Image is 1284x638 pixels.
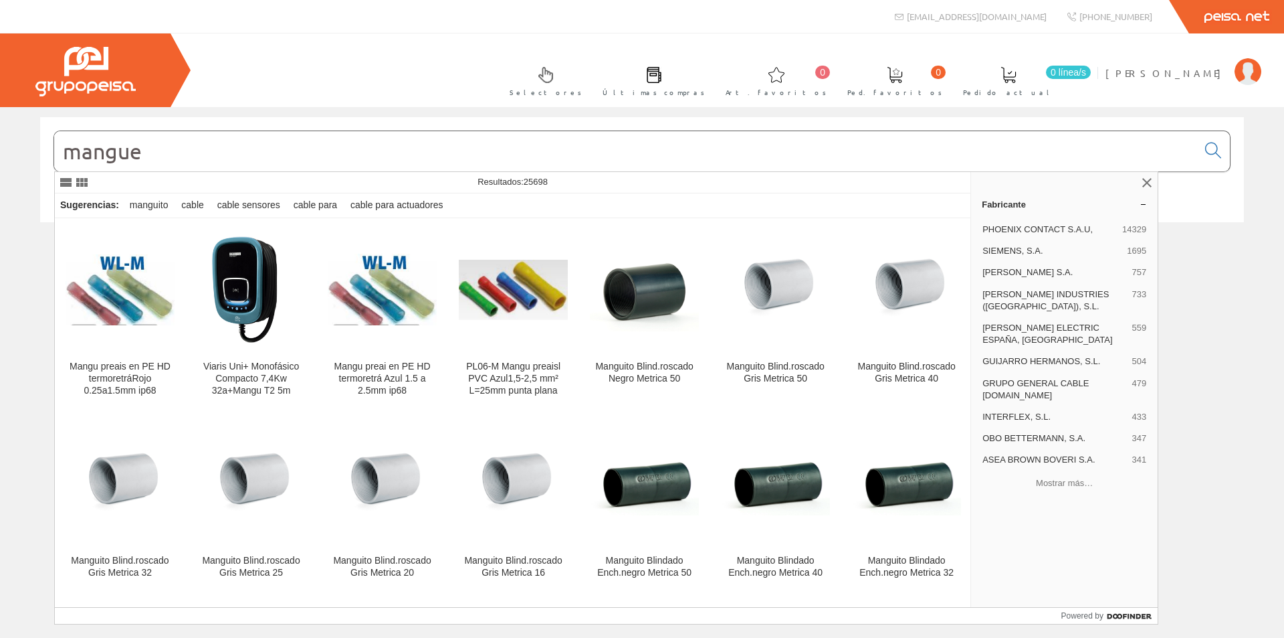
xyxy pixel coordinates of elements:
img: Mangu preais en PE HD termoretráRojo 0.25a1.5mm ip68 [66,254,175,326]
button: Mostrar más… [976,472,1152,494]
span: Powered by [1061,610,1103,622]
div: Manguito Blind.roscado Gris Metrica 40 [852,361,961,385]
span: OBO BETTERMANN, S.A. [982,432,1126,445]
span: SIEMENS, S.A. [982,245,1121,257]
img: Manguito Blind.roscado Negro Metrica 50 [590,248,699,332]
a: Manguito Blind.roscado Gris Metrica 50 Manguito Blind.roscado Gris Metrica 50 [710,219,841,412]
div: cable para [288,193,342,218]
span: 0 línea/s [1046,66,1091,79]
span: [PERSON_NAME] S.A. [982,266,1126,278]
span: Pedido actual [963,86,1054,99]
span: Últimas compras [603,86,705,99]
div: © Grupo Peisa [40,239,1244,250]
div: Manguito Blind.roscado Gris Metrica 16 [459,555,568,579]
span: GUIJARRO HERMANOS, S.L. [982,355,1126,368]
img: Mangu preai en PE HD termoretrá Azul 1.5 a 2.5mm ip68 [328,254,437,325]
img: Manguito Blindado Ench.negro Metrica 32 [852,453,961,515]
div: cable para actuadores [345,193,449,218]
span: GRUPO GENERAL CABLE [DOMAIN_NAME] [982,378,1126,402]
span: 341 [1132,454,1146,466]
span: 479 [1132,378,1146,402]
span: 559 [1132,322,1146,346]
div: Manguito Blind.roscado Gris Metrica 50 [721,361,830,385]
img: Viaris Uni+ Monofásico Compacto 7,4Kw 32a+Mangu T2 5m [197,233,306,347]
a: Mangu preais en PE HD termoretráRojo 0.25a1.5mm ip68 Mangu preais en PE HD termoretráRojo 0.25a1.... [55,219,185,412]
a: Manguito Blind.roscado Gris Metrica 32 Manguito Blind.roscado Gris Metrica 32 [55,413,185,594]
a: Powered by [1061,608,1158,624]
a: Manguito Blindado Ench.negro Metrica 50 Manguito Blindado Ench.negro Metrica 50 [579,413,710,594]
div: PL06-M Mangu preaisl PVC Azul1,5-2,5 mm² L=25mm punta plana [459,361,568,397]
span: [PERSON_NAME] INDUSTRIES ([GEOGRAPHIC_DATA]), S.L. [982,289,1126,313]
a: [PERSON_NAME] [1105,56,1261,68]
a: Manguito Blindado Ench.negro Metrica 40 Manguito Blindado Ench.negro Metrica 40 [710,413,841,594]
div: Sugerencias: [55,196,122,215]
a: Selectores [496,56,588,104]
div: Manguito Blind.roscado Gris Metrica 32 [66,555,175,579]
img: PL06-M Mangu preaisl PVC Azul1,5-2,5 mm² L=25mm punta plana [459,260,568,320]
span: INTERFLEX, S.L. [982,411,1126,423]
a: PL06-M Mangu preaisl PVC Azul1,5-2,5 mm² L=25mm punta plana PL06-M Mangu preaisl PVC Azul1,5-2,5 ... [448,219,578,412]
div: cable sensores [212,193,286,218]
a: Manguito Blind.roscado Gris Metrica 40 Manguito Blind.roscado Gris Metrica 40 [841,219,972,412]
div: Manguito Blindado Ench.negro Metrica 40 [721,555,830,579]
div: Mangu preais en PE HD termoretráRojo 0.25a1.5mm ip68 [66,361,175,397]
img: Manguito Blind.roscado Gris Metrica 50 [721,248,830,333]
span: 0 [931,66,946,79]
img: Manguito Blind.roscado Gris Metrica 16 [459,442,568,526]
input: Buscar... [54,131,1197,171]
span: Art. favoritos [726,86,827,99]
div: Manguito Blind.roscado Negro Metrica 50 [590,361,699,385]
div: Viaris Uni+ Monofásico Compacto 7,4Kw 32a+Mangu T2 5m [197,361,306,397]
a: Manguito Blind.roscado Negro Metrica 50 Manguito Blind.roscado Negro Metrica 50 [579,219,710,412]
a: Manguito Blindado Ench.negro Metrica 32 Manguito Blindado Ench.negro Metrica 32 [841,413,972,594]
img: Manguito Blind.roscado Gris Metrica 40 [852,248,961,332]
span: 733 [1132,289,1146,313]
span: Ped. favoritos [847,86,942,99]
a: Mangu preai en PE HD termoretrá Azul 1.5 a 2.5mm ip68 Mangu preai en PE HD termoretrá Azul 1.5 a ... [317,219,447,412]
div: Manguito Blindado Ench.negro Metrica 32 [852,555,961,579]
span: [PHONE_NUMBER] [1079,11,1152,22]
a: Fabricante [971,193,1158,215]
span: 14329 [1122,224,1146,236]
img: Manguito Blind.roscado Gris Metrica 25 [197,442,306,527]
a: Manguito Blind.roscado Gris Metrica 20 Manguito Blind.roscado Gris Metrica 20 [317,413,447,594]
span: 25698 [524,177,548,187]
span: [PERSON_NAME] [1105,66,1228,80]
div: cable [176,193,209,218]
img: Manguito Blind.roscado Gris Metrica 20 [328,442,437,527]
span: 1695 [1127,245,1146,257]
a: Últimas compras [589,56,712,104]
img: Manguito Blind.roscado Gris Metrica 32 [66,442,175,526]
span: [EMAIL_ADDRESS][DOMAIN_NAME] [907,11,1047,22]
span: Selectores [510,86,582,99]
img: Manguito Blindado Ench.negro Metrica 50 [590,453,699,515]
a: Viaris Uni+ Monofásico Compacto 7,4Kw 32a+Mangu T2 5m Viaris Uni+ Monofásico Compacto 7,4Kw 32a+M... [186,219,316,412]
img: Manguito Blindado Ench.negro Metrica 40 [721,453,830,515]
span: 347 [1132,432,1146,445]
span: 0 [815,66,830,79]
span: 757 [1132,266,1146,278]
span: 504 [1132,355,1146,368]
div: Manguito Blind.roscado Gris Metrica 20 [328,555,437,579]
div: manguito [124,193,174,218]
span: 433 [1132,411,1146,423]
a: Manguito Blind.roscado Gris Metrica 16 Manguito Blind.roscado Gris Metrica 16 [448,413,578,594]
div: Mangu preai en PE HD termoretrá Azul 1.5 a 2.5mm ip68 [328,361,437,397]
span: Resultados: [477,177,548,187]
div: Manguito Blindado Ench.negro Metrica 50 [590,555,699,579]
span: [PERSON_NAME] ELECTRIC ESPAÑA, [GEOGRAPHIC_DATA] [982,322,1126,346]
div: Manguito Blind.roscado Gris Metrica 25 [197,555,306,579]
span: ASEA BROWN BOVERI S.A. [982,454,1126,466]
a: Manguito Blind.roscado Gris Metrica 25 Manguito Blind.roscado Gris Metrica 25 [186,413,316,594]
span: PHOENIX CONTACT S.A.U, [982,224,1117,236]
img: Grupo Peisa [35,47,136,96]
